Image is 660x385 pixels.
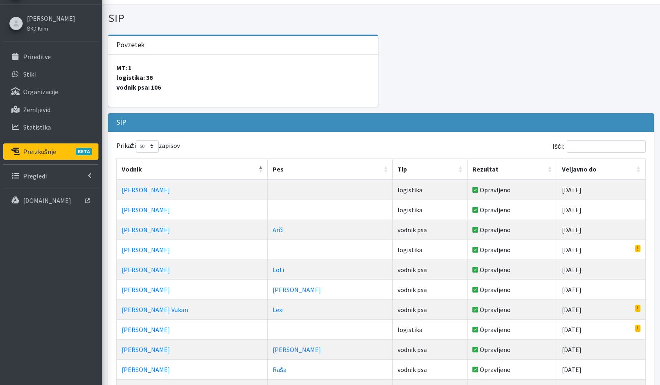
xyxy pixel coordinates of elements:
a: [PERSON_NAME] [273,345,321,354]
td: [DATE] [557,180,646,200]
td: vodnik psa [393,279,468,299]
td: [DATE] [557,240,646,260]
p: Statistika [23,123,51,131]
p: Pregledi [23,172,47,180]
span: BETA [76,148,92,155]
td: [DATE] [557,220,646,240]
td: logistika [393,180,468,200]
td: Opravljeno [468,260,557,279]
td: logistika [393,200,468,220]
h3: Povzetek [116,41,144,49]
label: Prikaži zapisov [116,140,180,153]
td: logistika [393,319,468,339]
td: [DATE] [557,299,646,319]
a: [PERSON_NAME] [27,13,75,23]
th: Tip: vključite za naraščujoči sort [393,159,468,180]
strong: vodnik psa: 106 [116,82,240,92]
th: Vodnik: vključite za padajoči sort [117,159,268,180]
a: [PERSON_NAME] [122,286,170,294]
a: [DOMAIN_NAME] [3,192,98,209]
a: ŠKD Krim [27,23,75,33]
a: [PERSON_NAME] [122,266,170,274]
td: [DATE] [557,260,646,279]
a: [PERSON_NAME] [122,226,170,234]
input: Išči: [567,140,646,153]
td: vodnik psa [393,220,468,240]
span: Kmalu preteče [635,325,640,332]
td: Opravljeno [468,220,557,240]
td: vodnik psa [393,260,468,279]
td: [DATE] [557,339,646,359]
a: [PERSON_NAME] [122,326,170,334]
td: vodnik psa [393,339,468,359]
td: Opravljeno [468,240,557,260]
a: [PERSON_NAME] [122,365,170,374]
th: Rezultat: vključite za naraščujoči sort [468,159,557,180]
select: Prikažizapisov [136,140,159,153]
span: Kmalu preteče [635,305,640,312]
a: PreizkušnjeBETA [3,143,98,160]
td: vodnik psa [393,359,468,379]
a: Loti [273,266,284,274]
a: [PERSON_NAME] [122,186,170,194]
p: [DOMAIN_NAME] [23,196,71,205]
p: Organizacije [23,88,58,96]
a: [PERSON_NAME] [122,246,170,254]
a: Statistika [3,119,98,135]
a: Lexi [273,306,284,314]
td: [DATE] [557,200,646,220]
td: Opravljeno [468,200,557,220]
a: Prireditve [3,48,98,65]
td: logistika [393,240,468,260]
strong: MT: 1 [116,63,240,73]
a: [PERSON_NAME] Vukan [122,306,188,314]
td: Opravljeno [468,180,557,200]
a: [PERSON_NAME] [122,206,170,214]
h1: SIP [108,11,378,25]
p: Prireditve [23,53,51,61]
a: Arči [273,226,284,234]
td: Opravljeno [468,359,557,379]
p: Stiki [23,70,36,78]
td: [DATE] [557,319,646,339]
a: [PERSON_NAME] [122,345,170,354]
a: Raša [273,365,286,374]
td: Opravljeno [468,299,557,319]
label: Išči: [553,140,646,153]
th: Pes: vključite za naraščujoči sort [268,159,393,180]
p: Zemljevid [23,106,50,114]
td: Opravljeno [468,339,557,359]
a: Organizacije [3,84,98,100]
strong: logistika: 36 [116,73,240,82]
a: Zemljevid [3,101,98,118]
td: [DATE] [557,359,646,379]
a: Stiki [3,66,98,82]
th: Veljavno do: vključite za naraščujoči sort [557,159,646,180]
small: ŠKD Krim [27,25,48,32]
td: Opravljeno [468,279,557,299]
td: vodnik psa [393,299,468,319]
h3: SIP [116,118,126,127]
a: Pregledi [3,168,98,184]
td: [DATE] [557,279,646,299]
span: Kmalu preteče [635,245,640,252]
td: Opravljeno [468,319,557,339]
a: [PERSON_NAME] [273,286,321,294]
p: Preizkušnje [23,147,56,156]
